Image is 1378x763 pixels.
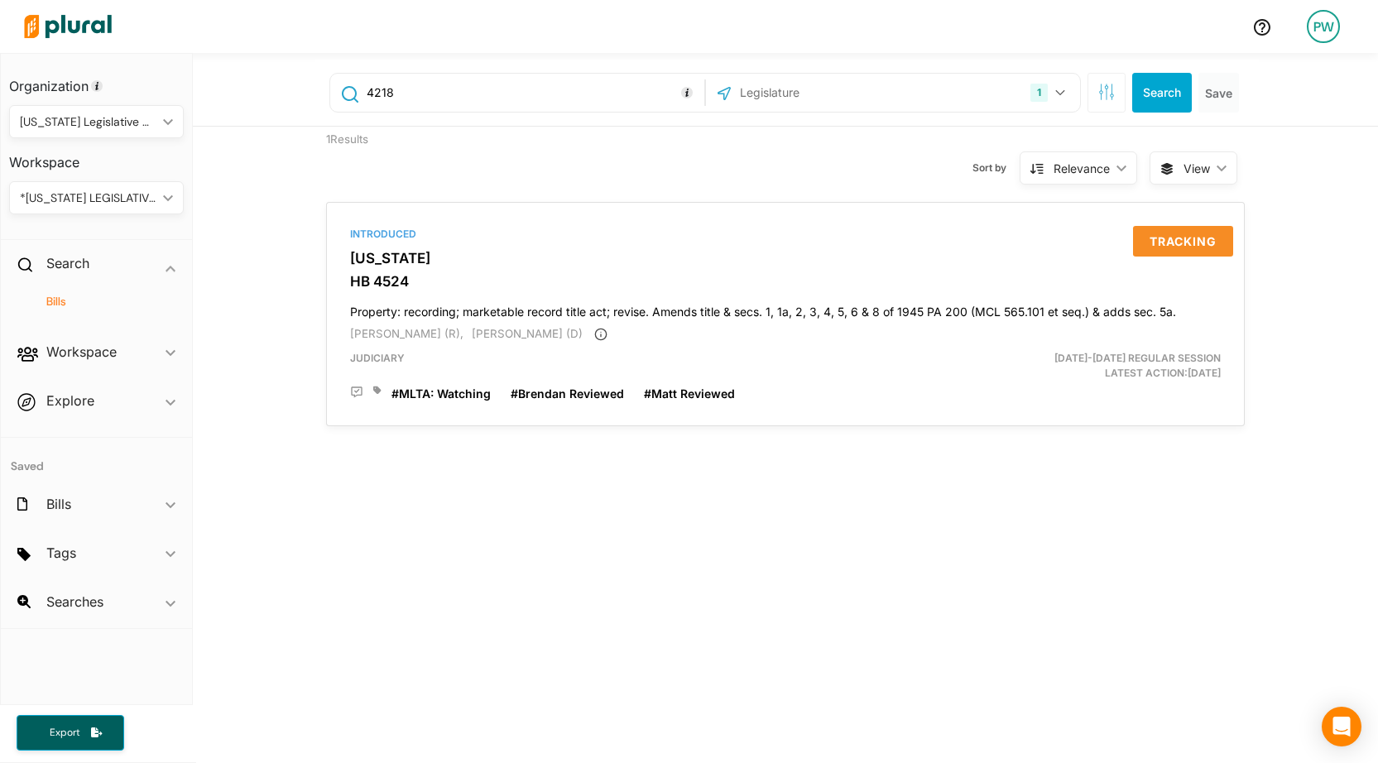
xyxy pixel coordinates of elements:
h3: Organization [9,62,184,98]
h3: Workspace [9,138,184,175]
div: Latest Action: [DATE] [934,351,1233,381]
span: #Brendan Reviewed [511,386,624,401]
h2: Workspace [46,343,117,361]
input: Legislature [738,77,915,108]
div: [US_STATE] Legislative Consultants [20,113,156,131]
h4: Property: recording; marketable record title act; revise. Amends title & secs. 1, 1a, 2, 3, 4, 5,... [350,297,1221,319]
span: Judiciary [350,352,405,364]
span: View [1184,160,1210,177]
div: Tooltip anchor [89,79,104,94]
h4: Saved [1,438,192,478]
div: Add Position Statement [350,386,363,399]
div: Introduced [350,227,1221,242]
div: Open Intercom Messenger [1322,707,1361,746]
div: Tooltip anchor [679,85,694,100]
a: PW [1294,3,1353,50]
span: #Matt Reviewed [644,386,735,401]
div: 1 [1030,84,1048,102]
button: Save [1198,73,1239,113]
a: #Matt Reviewed [644,386,735,402]
div: 1 Results [314,127,550,190]
h2: Tags [46,544,76,562]
div: Add tags [373,386,382,396]
span: Search Filters [1098,84,1115,98]
h2: Bills [46,495,71,513]
span: [PERSON_NAME] (D) [472,327,583,340]
button: Search [1132,73,1192,113]
a: #Brendan Reviewed [511,386,624,402]
button: 1 [1024,77,1076,108]
h2: Search [46,254,89,272]
input: Enter keywords, bill # or legislator name [365,77,700,108]
span: Sort by [972,161,1020,175]
a: #MLTA: Watching [391,386,491,402]
h2: Searches [46,593,103,611]
button: Export [17,715,124,751]
div: PW [1307,10,1340,43]
span: Export [38,726,91,740]
span: [DATE]-[DATE] Regular Session [1054,352,1221,364]
h2: Explore [46,391,94,410]
h3: [US_STATE] [350,250,1221,266]
span: [PERSON_NAME] (R), [350,327,463,340]
button: Tracking [1133,226,1233,257]
div: Relevance [1054,160,1110,177]
span: #MLTA: Watching [391,386,491,401]
a: Bills [26,294,175,310]
div: *[US_STATE] LEGISLATIVE CONSULTANTS [20,190,156,207]
h3: HB 4524 [350,273,1221,290]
